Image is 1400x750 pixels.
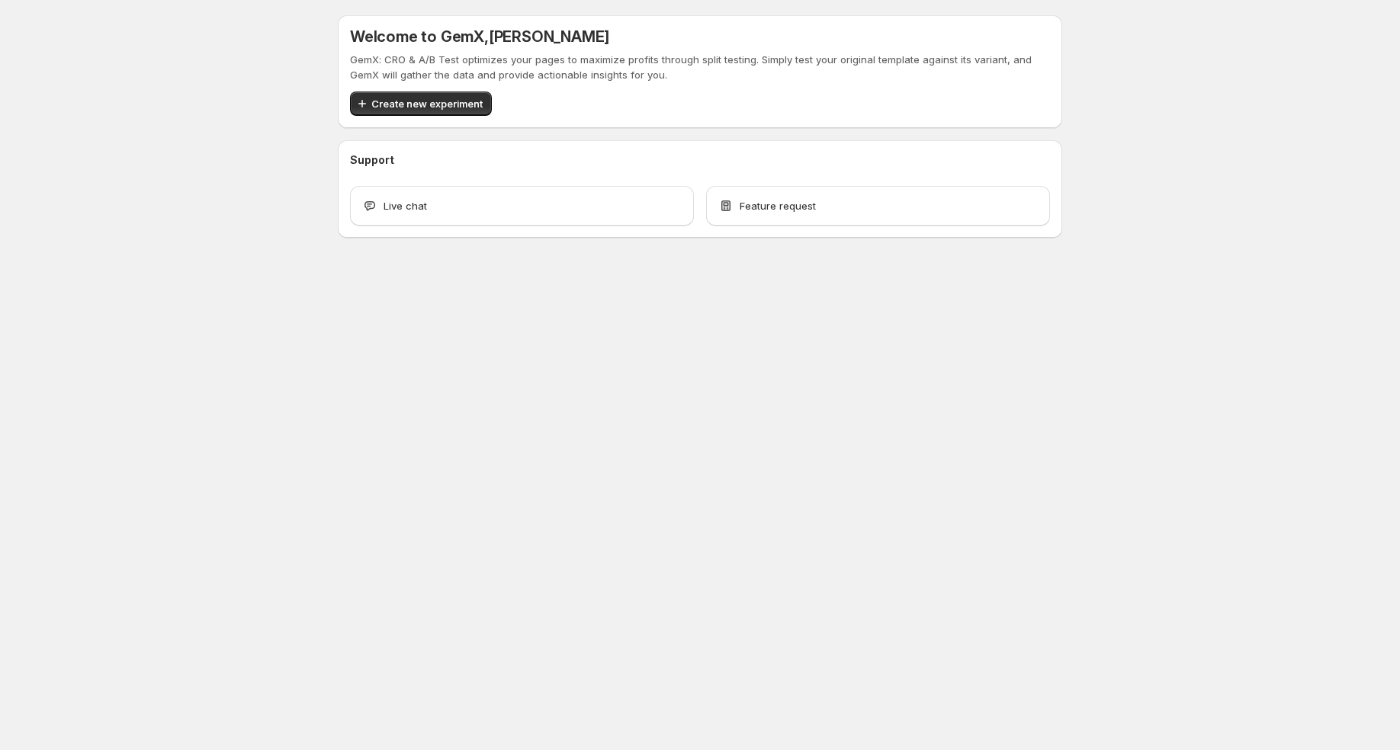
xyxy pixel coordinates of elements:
[740,198,816,213] span: Feature request
[350,91,492,116] button: Create new experiment
[350,152,394,168] h3: Support
[384,198,427,213] span: Live chat
[484,27,609,46] span: , [PERSON_NAME]
[371,96,483,111] span: Create new experiment
[350,27,609,46] h5: Welcome to GemX
[350,52,1050,82] p: GemX: CRO & A/B Test optimizes your pages to maximize profits through split testing. Simply test ...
